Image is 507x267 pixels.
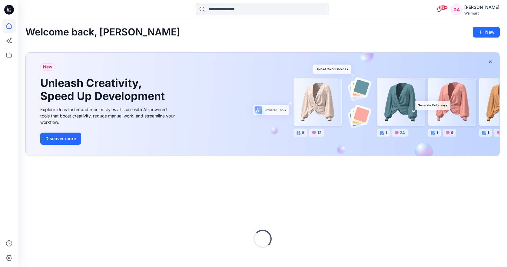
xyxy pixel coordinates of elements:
[40,77,167,103] h1: Unleash Creativity, Speed Up Development
[464,4,499,11] div: [PERSON_NAME]
[451,4,462,15] div: GA
[25,27,180,38] h2: Welcome back, [PERSON_NAME]
[43,63,52,71] span: New
[40,133,177,145] a: Discover more
[473,27,500,38] button: New
[40,133,81,145] button: Discover more
[464,11,499,15] div: Walmart
[439,5,448,10] span: 99+
[40,106,177,125] div: Explore ideas faster and recolor styles at scale with AI-powered tools that boost creativity, red...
